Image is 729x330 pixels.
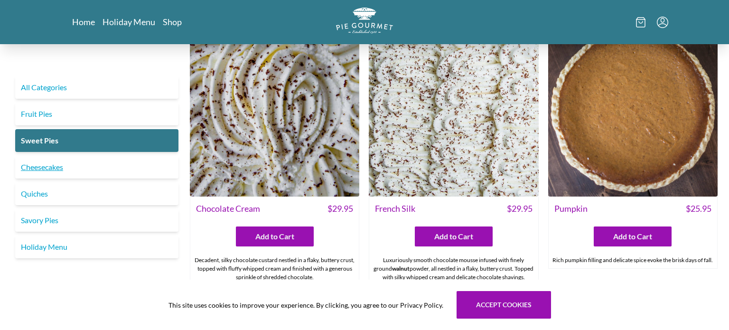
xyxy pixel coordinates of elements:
button: Add to Cart [594,226,672,246]
a: Cheesecakes [15,156,178,179]
span: This site uses cookies to improve your experience. By clicking, you agree to our Privacy Policy. [168,300,443,310]
div: Luxuriously smooth chocolate mousse infused with finely ground powder, all nestled in a flaky, bu... [369,252,538,320]
strong: walnut [392,265,410,272]
span: Pumpkin [554,202,588,215]
img: Pumpkin [548,27,718,196]
span: French Silk [375,202,415,215]
a: Quiches [15,182,178,205]
a: All Categories [15,76,178,99]
a: Sweet Pies [15,129,178,152]
span: $ 29.95 [327,202,353,215]
button: Menu [657,17,668,28]
a: Holiday Menu [103,16,155,28]
a: Savory Pies [15,209,178,232]
a: Home [72,16,95,28]
a: Fruit Pies [15,103,178,125]
a: Logo [336,8,393,37]
span: Chocolate Cream [196,202,260,215]
img: Chocolate Cream [190,27,359,196]
button: Accept cookies [457,291,551,319]
button: Add to Cart [236,226,314,246]
button: Add to Cart [415,226,493,246]
span: $ 25.95 [686,202,711,215]
div: Decadent, silky chocolate custard nestled in a flaky, buttery crust, topped with fluffy whipped c... [190,252,359,302]
span: Add to Cart [434,231,473,242]
div: Rich pumpkin filling and delicate spice evoke the brisk days of fall. [549,252,717,268]
span: $ 29.95 [507,202,533,215]
img: French Silk [369,27,538,196]
a: Shop [163,16,182,28]
img: logo [336,8,393,34]
a: Holiday Menu [15,236,178,258]
span: Add to Cart [255,231,294,242]
span: Add to Cart [613,231,652,242]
